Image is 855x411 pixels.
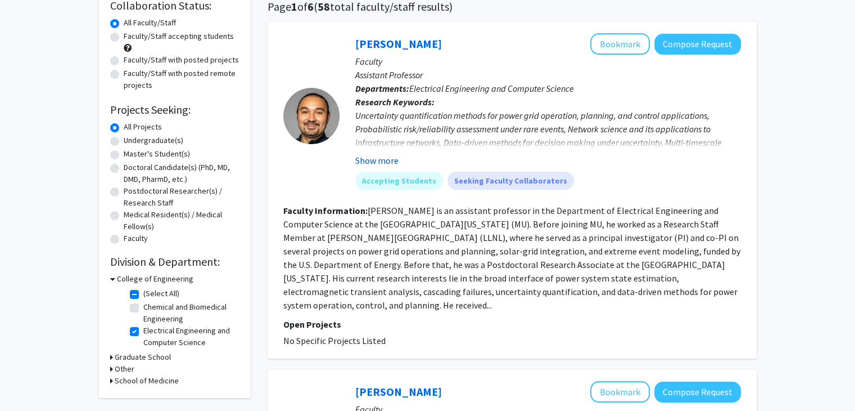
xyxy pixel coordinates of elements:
[355,55,741,68] p: Faculty
[124,54,239,66] label: Faculty/Staff with posted projects
[283,205,368,216] b: Faculty Information:
[143,301,237,325] label: Chemical and Biomedical Engineering
[355,109,741,176] div: Uncertainty quantification methods for power grid operation, planning, and control applications, ...
[110,103,239,117] h2: Projects Seeking:
[283,335,386,346] span: No Specific Projects Listed
[409,83,574,94] span: Electrical Engineering and Computer Science
[124,209,239,233] label: Medical Resident(s) / Medical Fellow(s)
[355,154,399,167] button: Show more
[124,121,162,133] label: All Projects
[124,233,148,244] label: Faculty
[143,325,237,349] label: Electrical Engineering and Computer Science
[124,30,234,42] label: Faculty/Staff accepting students
[355,37,442,51] a: [PERSON_NAME]
[283,205,740,311] fg-read-more: [PERSON_NAME] is an assistant professor in the Department of Electrical Engineering and Computer ...
[124,17,176,29] label: All Faculty/Staff
[143,288,179,300] label: (Select All)
[115,363,134,375] h3: Other
[654,34,741,55] button: Compose Request to Mert Korkali
[8,360,48,403] iframe: Chat
[124,162,239,185] label: Doctoral Candidate(s) (PhD, MD, DMD, PharmD, etc.)
[124,68,239,91] label: Faculty/Staff with posted remote projects
[115,375,179,387] h3: School of Medicine
[110,255,239,269] h2: Division & Department:
[654,382,741,403] button: Compose Request to Peifen Zhu
[355,172,443,190] mat-chip: Accepting Students
[355,385,442,399] a: [PERSON_NAME]
[124,148,190,160] label: Master's Student(s)
[124,185,239,209] label: Postdoctoral Researcher(s) / Research Staff
[124,135,183,146] label: Undergraduate(s)
[355,83,409,94] b: Departments:
[590,381,650,403] button: Add Peifen Zhu to Bookmarks
[283,318,741,331] p: Open Projects
[115,351,171,363] h3: Graduate School
[447,172,574,190] mat-chip: Seeking Faculty Collaborators
[117,273,193,285] h3: College of Engineering
[355,68,741,82] p: Assistant Professor
[355,96,435,108] b: Research Keywords:
[590,33,650,55] button: Add Mert Korkali to Bookmarks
